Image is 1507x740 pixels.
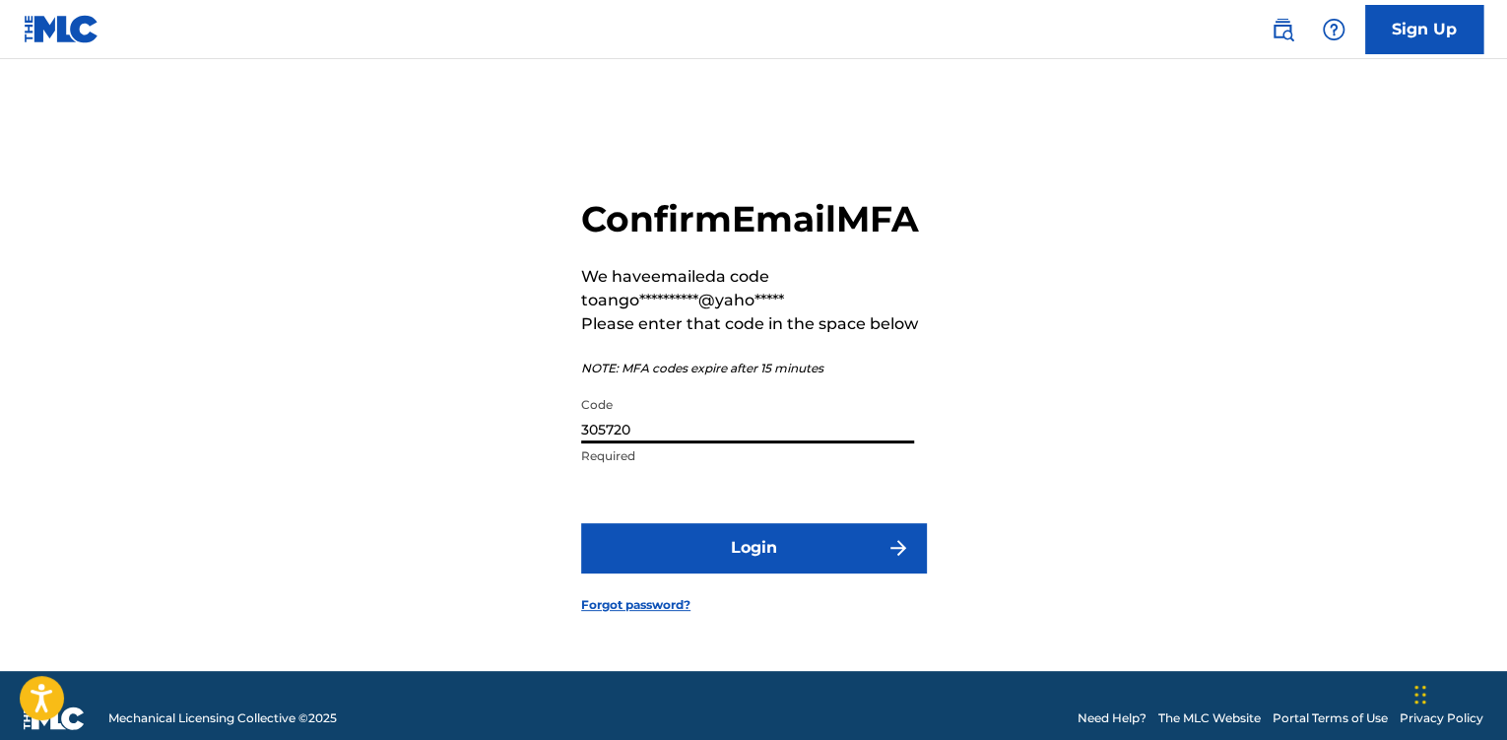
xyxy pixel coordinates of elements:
[1409,645,1507,740] iframe: Chat Widget
[581,360,926,377] p: NOTE: MFA codes expire after 15 minutes
[581,447,914,465] p: Required
[1322,18,1345,41] img: help
[1414,665,1426,724] div: Drag
[581,197,926,241] h2: Confirm Email MFA
[581,596,690,614] a: Forgot password?
[1263,10,1302,49] a: Public Search
[886,536,910,560] img: f7272a7cc735f4ea7f67.svg
[1365,5,1483,54] a: Sign Up
[1400,709,1483,727] a: Privacy Policy
[1078,709,1147,727] a: Need Help?
[581,312,926,336] p: Please enter that code in the space below
[1158,709,1261,727] a: The MLC Website
[24,15,99,43] img: MLC Logo
[108,709,337,727] span: Mechanical Licensing Collective © 2025
[1314,10,1353,49] div: Help
[1271,18,1294,41] img: search
[581,523,926,572] button: Login
[1273,709,1388,727] a: Portal Terms of Use
[24,706,85,730] img: logo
